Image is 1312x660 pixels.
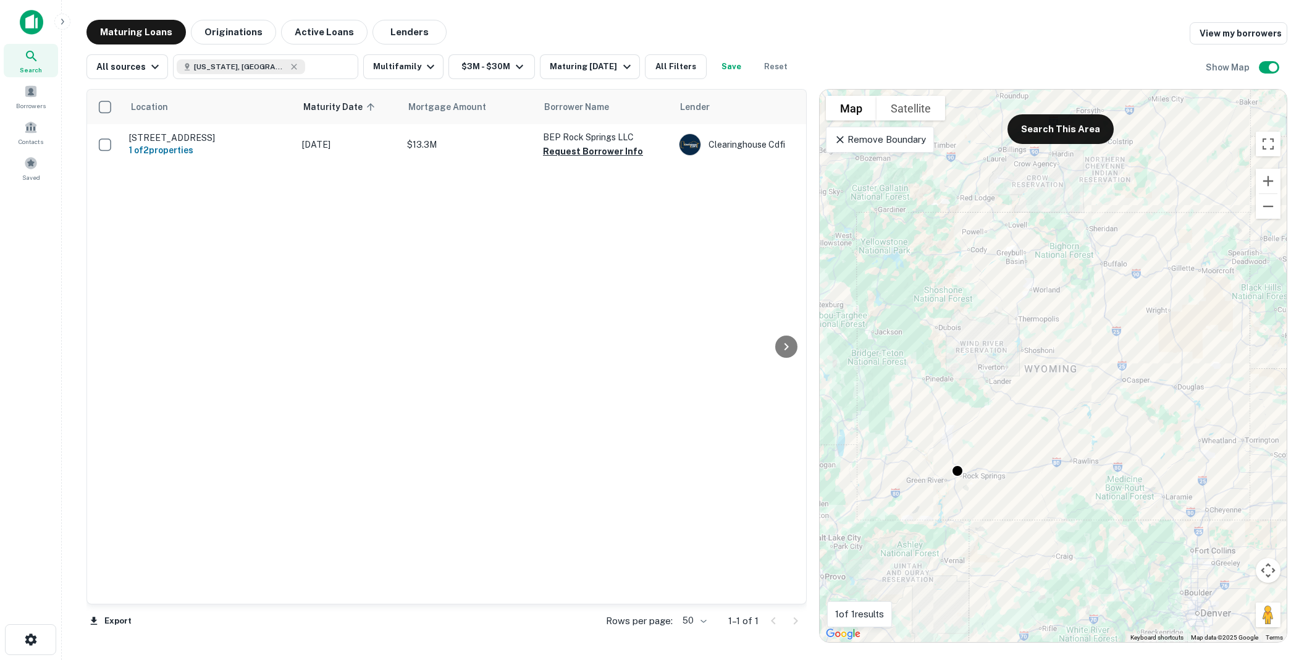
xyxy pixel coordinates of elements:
p: Rows per page: [606,614,673,628]
button: All sources [86,54,168,79]
button: Zoom out [1256,194,1280,219]
span: Borrower Name [544,99,609,114]
span: [US_STATE], [GEOGRAPHIC_DATA] [194,61,287,72]
span: Borrowers [16,101,46,111]
span: Saved [22,172,40,182]
span: Location [130,99,168,114]
img: Google [823,626,864,642]
a: Borrowers [4,80,58,113]
button: Show street map [826,96,877,121]
p: 1 of 1 results [835,607,884,622]
span: Mortgage Amount [408,99,502,114]
button: Lenders [372,20,447,44]
button: Search This Area [1007,114,1114,144]
button: Maturing [DATE] [540,54,639,79]
span: Lender [680,99,710,114]
p: Remove Boundary [834,132,926,147]
button: Keyboard shortcuts [1130,633,1184,642]
button: Multifamily [363,54,444,79]
h6: Show Map [1206,61,1251,74]
div: 0 0 [820,90,1287,642]
button: Active Loans [281,20,368,44]
span: Map data ©2025 Google [1191,634,1258,641]
img: capitalize-icon.png [20,10,43,35]
button: Maturing Loans [86,20,186,44]
th: Borrower Name [537,90,673,124]
a: Search [4,44,58,77]
button: All Filters [645,54,707,79]
a: Contacts [4,116,58,149]
a: View my borrowers [1190,22,1287,44]
button: Request Borrower Info [543,144,643,159]
a: Open this area in Google Maps (opens a new window) [823,626,864,642]
button: Show satellite imagery [877,96,945,121]
p: [STREET_ADDRESS] [129,132,290,143]
iframe: Chat Widget [1250,561,1312,620]
span: Maturity Date [303,99,379,114]
p: $13.3M [407,138,531,151]
a: Saved [4,151,58,185]
p: BEP Rock Springs LLC [543,130,667,144]
img: picture [679,134,700,155]
button: Toggle fullscreen view [1256,132,1280,156]
h6: 1 of 2 properties [129,143,290,157]
span: Contacts [19,137,43,146]
div: All sources [96,59,162,74]
th: Maturity Date [296,90,401,124]
p: [DATE] [302,138,395,151]
div: Clearinghouse Cdfi [679,133,864,156]
th: Lender [673,90,870,124]
button: Zoom in [1256,169,1280,193]
a: Terms (opens in new tab) [1266,634,1283,641]
div: Maturing [DATE] [550,59,634,74]
th: Mortgage Amount [401,90,537,124]
button: Reset [756,54,796,79]
p: 1–1 of 1 [728,614,759,628]
div: 50 [678,612,709,630]
button: Export [86,612,135,630]
button: Save your search to get updates of matches that match your search criteria. [712,54,751,79]
button: $3M - $30M [448,54,535,79]
button: Map camera controls [1256,558,1280,583]
span: Search [20,65,42,75]
th: Location [123,90,296,124]
button: Originations [191,20,276,44]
